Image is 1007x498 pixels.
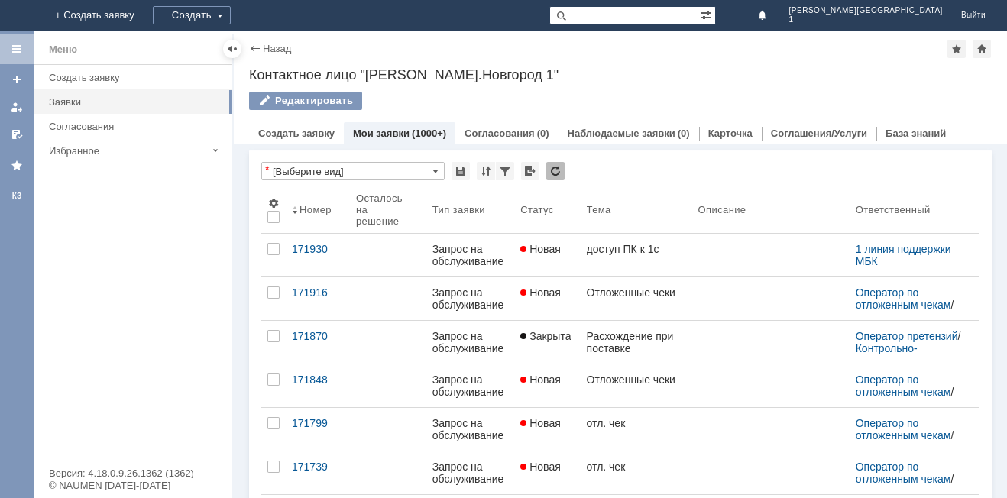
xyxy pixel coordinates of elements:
div: Меню [49,40,77,59]
a: Соглашения/Услуги [771,128,867,139]
div: Осталось на решение [356,192,408,227]
span: Новая [520,461,561,473]
th: Осталось на решение [350,186,426,234]
div: Экспорт списка [521,162,539,180]
div: Скрыть меню [223,40,241,58]
div: Описание [698,204,746,215]
a: Отложенные чеки [581,364,692,407]
div: Создать заявку [49,72,223,83]
div: Согласования [49,121,223,132]
div: 171739 [292,461,344,473]
a: Оператор по отложенным чекам [856,286,951,311]
a: Новая [514,277,580,320]
a: 1 линия поддержки МБК [856,243,954,267]
a: 171870 [286,321,350,364]
span: Настройки [267,197,280,209]
div: отл. чек [587,461,686,473]
a: Контрольно-ревизионный отдел [856,342,953,367]
div: Тема [587,204,611,215]
a: Назад [263,43,291,54]
div: Расхождение при поставке [587,330,686,354]
div: Фильтрация... [496,162,514,180]
div: / [856,417,961,441]
a: 171848 [286,364,350,407]
a: Мои заявки [353,128,410,139]
th: Номер [286,186,350,234]
a: Оператор по отложенным чекам [856,373,951,398]
div: Отложенные чеки [587,286,686,299]
div: Заявки [49,96,223,108]
span: Расширенный поиск [700,7,715,21]
div: отл. чек [587,417,686,429]
div: Сделать домашней страницей [973,40,991,58]
a: Создать заявку [43,66,229,89]
a: Заявки [43,90,229,114]
div: Сортировка... [477,162,495,180]
span: Новая [520,417,561,429]
div: Добавить в избранное [947,40,966,58]
div: Избранное [49,145,206,157]
a: отл. чек [581,408,692,451]
div: Обновлять список [546,162,565,180]
a: Расхождение при поставке [581,321,692,364]
a: Запрос на обслуживание [426,451,514,494]
div: Контактное лицо "[PERSON_NAME].Новгород 1" [249,67,992,82]
a: Новая [514,234,580,276]
a: Оператор претензий [856,330,958,342]
a: Новая [514,408,580,451]
span: Новая [520,373,561,386]
span: 1 [789,15,943,24]
div: (0) [678,128,690,139]
a: Наблюдаемые заявки [568,128,675,139]
div: Тип заявки [432,204,485,215]
a: Согласования [465,128,535,139]
a: 171930 [286,234,350,276]
span: Новая [520,286,561,299]
a: Запрос на обслуживание [426,234,514,276]
div: Создать [153,6,231,24]
a: Новая [514,451,580,494]
a: Создать заявку [258,128,335,139]
div: / [856,373,961,398]
div: Запрос на обслуживание [432,461,508,485]
a: 171916 [286,277,350,320]
div: Номер [300,204,332,215]
a: отл. чек [581,451,692,494]
span: Закрыта [520,330,571,342]
div: Настройки списка отличаются от сохраненных в виде [265,164,269,175]
div: 171870 [292,330,344,342]
a: Оператор по отложенным чекам [856,417,951,441]
a: Закрыта [514,321,580,364]
div: (1000+) [412,128,446,139]
a: Оператор по отложенным чекам [856,461,951,485]
div: Запрос на обслуживание [432,243,508,267]
div: Запрос на обслуживание [432,373,508,398]
a: База знаний [886,128,946,139]
a: Карточка [708,128,753,139]
th: Тип заявки [426,186,514,234]
div: 171916 [292,286,344,299]
th: Тема [581,186,692,234]
a: Новая [514,364,580,407]
div: Ответственный [856,204,931,215]
div: 171799 [292,417,344,429]
div: / [856,286,961,311]
div: 171848 [292,373,344,386]
div: / [856,461,961,485]
a: Мои согласования [5,122,29,147]
div: Отложенные чеки [587,373,686,386]
th: Статус [514,186,580,234]
a: КЗ [5,184,29,209]
div: © NAUMEN [DATE]-[DATE] [49,480,217,490]
a: Мои заявки [5,95,29,119]
a: доступ ПК к 1с [581,234,692,276]
a: 171739 [286,451,350,494]
span: Новая [520,243,561,255]
a: Запрос на обслуживание [426,321,514,364]
th: Ответственный [850,186,967,234]
div: Сохранить вид [452,162,470,180]
div: КЗ [5,190,29,202]
a: Запрос на обслуживание [426,364,514,407]
div: (0) [537,128,549,139]
div: / [856,330,961,354]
